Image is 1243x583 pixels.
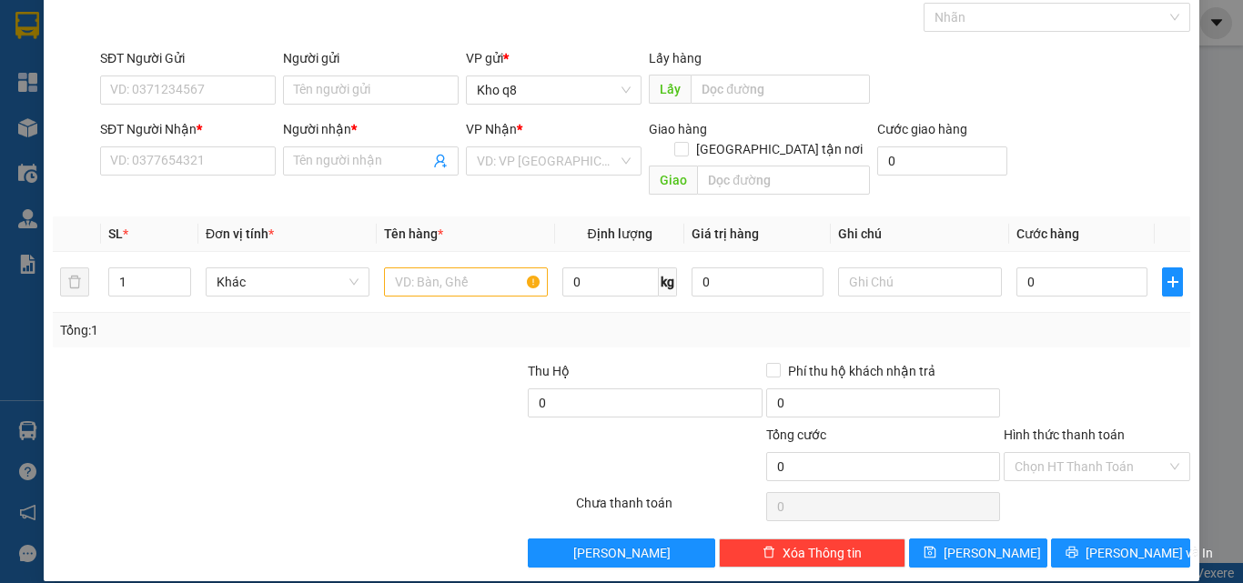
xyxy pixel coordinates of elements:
[692,226,759,241] span: Giá trị hàng
[283,48,459,68] div: Người gửi
[433,154,448,168] span: user-add
[1016,226,1079,241] span: Cước hàng
[466,48,642,68] div: VP gửi
[100,119,276,139] div: SĐT Người Nhận
[691,75,870,104] input: Dọc đường
[1066,546,1078,560] span: printer
[574,493,764,525] div: Chưa thanh toán
[692,267,823,297] input: 0
[877,146,1007,176] input: Cước giao hàng
[384,226,443,241] span: Tên hàng
[649,122,707,136] span: Giao hàng
[528,364,570,378] span: Thu Hộ
[477,76,631,104] span: Kho q8
[573,543,671,563] span: [PERSON_NAME]
[763,546,775,560] span: delete
[838,267,1002,297] input: Ghi Chú
[781,361,943,381] span: Phí thu hộ khách nhận trả
[206,226,274,241] span: Đơn vị tính
[831,216,1009,252] th: Ghi chú
[1004,427,1125,442] label: Hình thức thanh toán
[466,122,517,136] span: VP Nhận
[1051,538,1190,568] button: printer[PERSON_NAME] và In
[1086,543,1213,563] span: [PERSON_NAME] và In
[108,226,123,241] span: SL
[217,268,359,296] span: Khác
[384,267,548,297] input: VD: Bàn, Ghế
[909,538,1048,568] button: save[PERSON_NAME]
[659,267,677,297] span: kg
[697,166,870,195] input: Dọc đường
[649,51,702,65] span: Lấy hàng
[1162,267,1183,297] button: plus
[100,48,276,68] div: SĐT Người Gửi
[60,320,481,340] div: Tổng: 1
[60,267,89,297] button: delete
[877,122,967,136] label: Cước giao hàng
[649,75,691,104] span: Lấy
[944,543,1041,563] span: [PERSON_NAME]
[649,166,697,195] span: Giao
[587,226,652,241] span: Định lượng
[528,538,714,568] button: [PERSON_NAME]
[689,139,870,159] span: [GEOGRAPHIC_DATA] tận nơi
[783,543,862,563] span: Xóa Thông tin
[766,427,826,442] span: Tổng cước
[283,119,459,139] div: Người nhận
[1163,275,1182,289] span: plus
[719,538,905,568] button: deleteXóa Thông tin
[924,546,936,560] span: save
